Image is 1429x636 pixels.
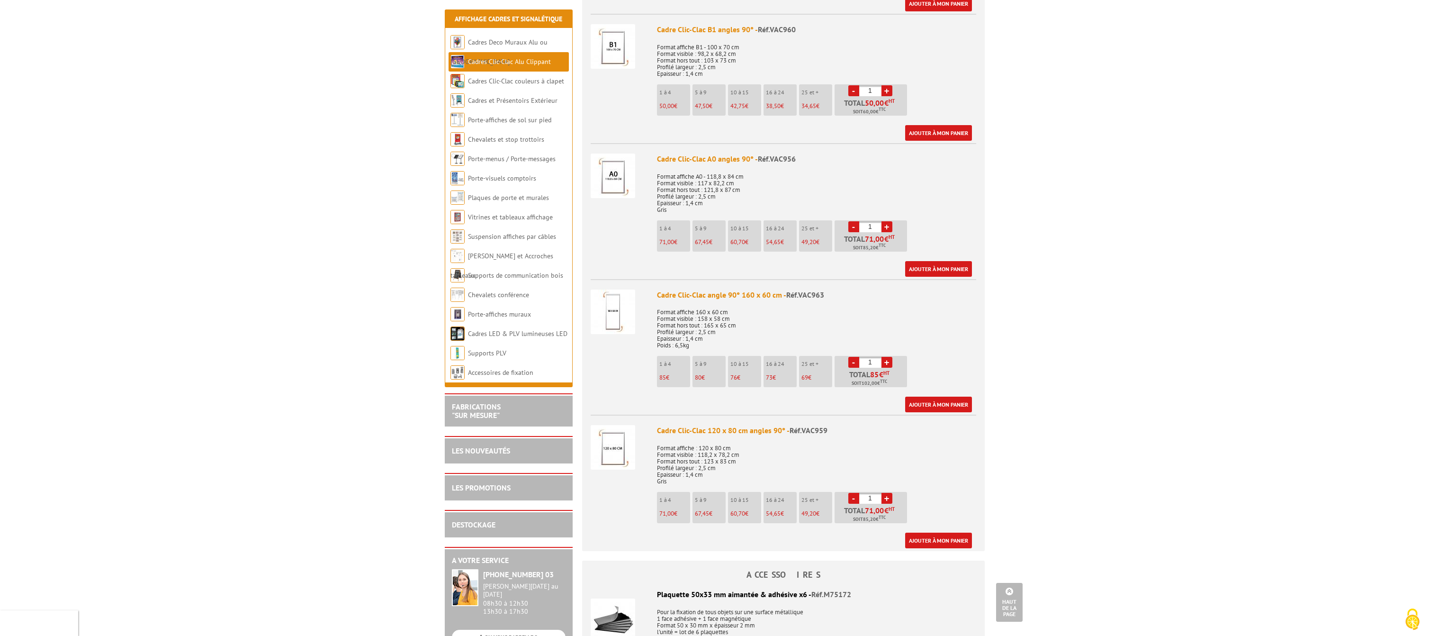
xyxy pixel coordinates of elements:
img: Cadres Clic-Clac couleurs à clapet [450,74,465,88]
p: € [730,103,761,109]
p: 16 à 24 [766,89,797,96]
p: € [695,103,726,109]
p: 1 à 4 [659,89,690,96]
span: 50,00 [865,99,884,107]
sup: HT [889,98,895,104]
p: 25 et + [801,497,832,503]
p: 16 à 24 [766,225,797,232]
img: Suspension affiches par câbles [450,229,465,244]
span: 54,65 [766,238,781,246]
a: Supports de communication bois [468,271,563,280]
a: Chevalets conférence [468,291,529,299]
span: € [884,507,889,514]
span: 67,45 [695,238,709,246]
span: 60,70 [730,238,745,246]
img: Cadre Clic-Clac angle 90° 160 x 60 cm [591,290,635,334]
span: Réf.VAC960 [758,25,796,34]
span: 85,20 [863,516,876,523]
p: € [695,239,726,245]
img: Cadres Deco Muraux Alu ou Bois [450,35,465,49]
a: Cadres Clic-Clac couleurs à clapet [468,77,564,85]
p: € [659,239,690,245]
img: Cookies (fenêtre modale) [1401,608,1424,631]
p: € [659,103,690,109]
sup: TTC [879,515,886,520]
p: 10 à 15 [730,89,761,96]
a: Porte-affiches de sol sur pied [468,116,551,124]
a: Accessoires de fixation [468,368,533,377]
a: LES NOUVEAUTÉS [452,446,510,455]
p: € [730,239,761,245]
span: 71,00 [865,235,884,243]
h2: A votre service [452,556,566,565]
p: Format affiche A0 - 118,8 x 84 cm Format visible : 117 x 82,2 cm Format hors tout : 121,8 x 87 cm... [657,167,976,213]
img: Chevalets et stop trottoirs [450,132,465,146]
p: € [801,103,832,109]
img: Porte-menus / Porte-messages [450,152,465,166]
span: 49,20 [801,238,816,246]
div: Cadre Clic-Clac A0 angles 90° - [657,154,976,164]
span: 73 [766,373,773,382]
a: Affichage Cadres et Signalétique [455,15,562,23]
span: 38,50 [766,102,781,110]
span: 71,00 [659,238,674,246]
div: Cadre Clic-Clac angle 90° 160 x 60 cm - [657,290,976,300]
p: 5 à 9 [695,89,726,96]
img: Accessoires de fixation [450,365,465,380]
span: 85 [659,373,666,382]
p: Pour la fixation de tous objets sur une surface métallique 1 face adhésive + 1 face magnétique Fo... [591,602,976,636]
p: € [766,374,797,381]
sup: HT [889,506,895,512]
span: 69 [801,373,808,382]
span: 85 [870,371,879,378]
a: LES PROMOTIONS [452,483,511,492]
div: Cadre Clic-Clac 120 x 80 cm angles 90° - [657,425,976,436]
a: Plaques de porte et murales [468,193,549,202]
span: 50,00 [659,102,674,110]
span: Soit € [853,108,886,116]
span: € [879,371,883,378]
p: Format affiche B1 - 100 x 70 cm Format visible : 98,2 x 68,2 cm Format hors tout : 103 x 73 cm Pr... [657,37,976,77]
a: - [848,493,859,504]
a: + [881,357,892,368]
strong: [PHONE_NUMBER] 03 [483,570,554,579]
img: Supports PLV [450,346,465,360]
p: 16 à 24 [766,361,797,367]
p: Format affiche 160 x 60 cm Format visible : 158 x 58 cm Format hors tout : 165 x 65 cm Profilé la... [657,302,976,349]
p: 25 et + [801,89,832,96]
p: € [659,374,690,381]
p: 5 à 9 [695,361,726,367]
span: 67,45 [695,509,709,518]
p: 1 à 4 [659,225,690,232]
p: € [801,510,832,517]
p: € [695,510,726,517]
span: Réf.M75172 [811,590,851,599]
p: € [730,374,761,381]
p: € [766,103,797,109]
p: € [801,239,832,245]
sup: TTC [879,243,886,248]
span: Soit € [852,380,887,387]
img: Cadre Clic-Clac 120 x 80 cm angles 90° [591,425,635,470]
img: Plaques de porte et murales [450,191,465,205]
a: Ajouter à mon panier [905,533,972,548]
img: Chevalets conférence [450,288,465,302]
a: FABRICATIONS"Sur Mesure" [452,402,501,420]
a: + [881,221,892,232]
a: Cadres Clic-Clac Alu Clippant [468,57,551,66]
p: 25 et + [801,225,832,232]
a: Suspension affiches par câbles [468,232,556,241]
p: 10 à 15 [730,361,761,367]
div: 08h30 à 12h30 13h30 à 17h30 [483,582,566,615]
img: Porte-affiches muraux [450,307,465,321]
p: 5 à 9 [695,225,726,232]
a: Cadres LED & PLV lumineuses LED [468,329,567,338]
a: Vitrines et tableaux affichage [468,213,553,221]
p: € [801,374,832,381]
a: + [881,85,892,96]
p: 16 à 24 [766,497,797,503]
a: Cadres Deco Muraux Alu ou [GEOGRAPHIC_DATA] [450,38,548,66]
p: 1 à 4 [659,361,690,367]
span: Soit € [853,516,886,523]
p: € [695,374,726,381]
